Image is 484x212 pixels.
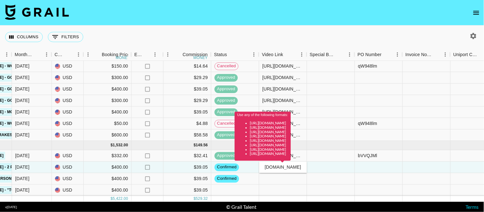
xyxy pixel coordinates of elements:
div: USD [52,173,84,185]
div: $400.00 [84,106,131,118]
div: Jun '25 [15,63,29,69]
div: USD [52,185,84,196]
div: Uniport Contact Email [453,48,480,61]
div: $400.00 [84,84,131,95]
div: Month Due [11,48,51,61]
div: https://www.tiktok.com/@sh33natay/video/7511802741010746655 [262,86,303,92]
div: $32.41 [163,150,211,162]
li: [URL][DOMAIN_NAME] [250,130,288,134]
div: USD [52,106,84,118]
span: approved [214,86,238,92]
div: Jun '25 [15,75,29,81]
div: USD [52,162,84,173]
div: $39.05 [163,84,211,95]
div: $ [110,143,113,148]
button: Sort [432,50,441,59]
span: cancelled [215,63,238,69]
div: Currency [51,48,83,61]
span: approved [214,75,238,81]
li: [URL][DOMAIN_NAME] [250,152,288,156]
button: Menu [441,50,450,59]
li: [URL][DOMAIN_NAME] [250,138,288,143]
div: $400.00 [84,162,131,173]
div: Jun '25 [15,86,29,92]
button: Select columns [5,32,43,42]
button: Sort [336,50,345,59]
button: Sort [227,50,236,59]
div: USD [52,61,84,72]
button: Sort [283,50,292,59]
button: Menu [42,50,51,59]
span: approved [214,98,238,104]
div: Special Booking Type [307,48,354,61]
div: $14.64 [163,61,211,72]
div: https://www.tiktok.com/@_cassidyanne/video/7510743557456612654 [262,109,303,115]
div: $600.00 [84,129,131,141]
div: $39.05 [163,173,211,185]
button: Menu [2,50,11,59]
div: Jul '25 [15,164,29,171]
div: v [DATE] [5,205,17,209]
div: Jun '25 [15,132,29,138]
div: money [116,56,130,60]
button: Menu [163,50,173,59]
span: approved [214,132,238,138]
button: Menu [345,50,354,59]
div: https://www.tiktok.com/@sh33natay/video/7510393246451879198 [262,75,303,81]
div: $ [194,143,196,148]
div: Jul '25 [15,153,29,159]
div: Use any of the following formats: [237,113,288,156]
div: Status [214,48,227,61]
div: Jun '25 [15,98,29,104]
div: $39.05 [163,185,211,196]
div: $58.58 [163,129,211,141]
div: Booking Price [102,48,130,61]
div: USD [52,150,84,162]
button: Menu [249,50,259,59]
div: USD [52,72,84,84]
div: bVVQJMl [358,153,377,159]
div: $300.00 [84,72,131,84]
div: Status [211,48,259,61]
div: $332.00 [84,150,131,162]
div: $50.00 [84,118,131,129]
div: $400.00 [84,185,131,196]
button: Sort [382,50,391,59]
div: qW948lm [358,63,377,69]
div: Month Due [15,48,33,61]
li: [URL][DOMAIN_NAME] [250,134,288,139]
div: $150.00 [84,61,131,72]
div: https://www.tiktok.com/@adoraabells/video/7510316668388822318 [262,63,303,69]
div: $4.88 [163,118,211,129]
div: $29.29 [163,72,211,84]
button: Menu [83,50,93,59]
div: Jun '25 [15,109,29,115]
div: Expenses: Remove Commission? [131,48,163,61]
div: Invoice Notes [406,48,432,61]
div: Jul '25 [15,176,29,182]
div: Video Link [262,48,283,61]
div: Currency [55,48,65,61]
div: USD [52,95,84,106]
span: confirmed [214,176,239,182]
li: [URL][DOMAIN_NAME] [250,147,288,152]
button: Sort [65,50,74,59]
div: USD [52,129,84,141]
div: Special Booking Type [310,48,336,61]
span: approved [214,109,238,115]
div: 1,532.00 [113,143,128,148]
button: Menu [297,50,307,59]
div: USD [52,118,84,129]
div: Video Link [259,48,307,61]
div: Invoice Notes [402,48,450,61]
button: Menu [150,50,160,59]
div: © Grail Talent [226,204,257,210]
span: cancelled [215,121,238,127]
span: confirmed [214,164,239,170]
div: $39.05 [163,106,211,118]
img: Grail Talent [5,4,69,20]
div: Commission [183,48,208,61]
div: $29.29 [163,95,211,106]
div: PO Number [354,48,402,61]
div: https://www.tiktok.com/@alexis.bogutskie/video/7510697410939784494 [262,98,303,104]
